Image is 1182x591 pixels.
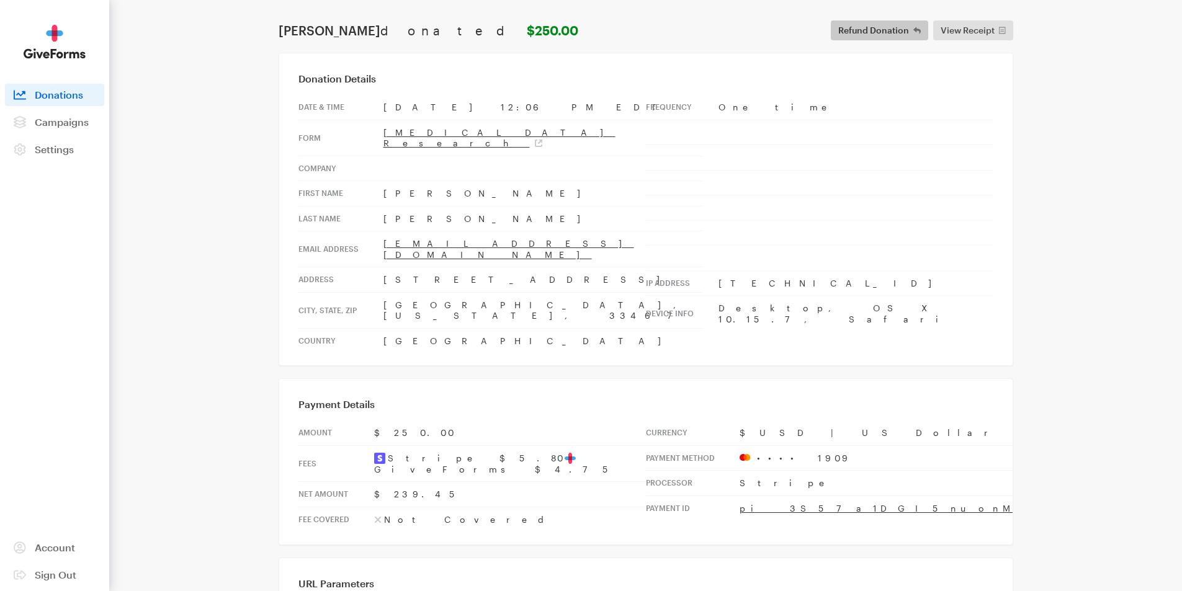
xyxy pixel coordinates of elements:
[298,206,383,231] th: Last Name
[298,181,383,207] th: First Name
[719,270,993,296] td: [TECHNICAL_ID]
[646,495,740,520] th: Payment Id
[383,267,702,293] td: [STREET_ADDRESS]
[941,23,995,38] span: View Receipt
[5,564,104,586] a: Sign Out
[383,292,702,328] td: [GEOGRAPHIC_DATA], [US_STATE], 33467
[646,445,740,471] th: Payment Method
[740,445,1181,471] td: •••• 1909
[646,270,719,296] th: IP address
[483,20,700,56] img: BrightFocus Foundation | Alzheimer's Disease Research
[298,267,383,293] th: Address
[719,95,993,120] td: One time
[646,471,740,496] th: Processor
[279,23,578,38] h1: [PERSON_NAME]
[740,420,1181,445] td: $USD | US Dollar
[5,138,104,161] a: Settings
[646,420,740,445] th: Currency
[298,482,374,507] th: Net Amount
[35,143,74,155] span: Settings
[838,23,909,38] span: Refund Donation
[298,445,374,482] th: Fees
[565,453,576,464] img: favicon-aeed1a25926f1876c519c09abb28a859d2c37b09480cd79f99d23ee3a2171d47.svg
[383,95,702,120] td: [DATE] 12:06 PM EDT
[933,20,1013,40] a: View Receipt
[383,127,616,149] a: [MEDICAL_DATA] Research
[298,398,993,411] h3: Payment Details
[24,25,86,59] img: GiveForms
[405,99,777,140] td: Thank You!
[374,453,385,464] img: stripe2-5d9aec7fb46365e6c7974577a8dae7ee9b23322d394d28ba5d52000e5e5e0903.svg
[298,156,383,181] th: Company
[383,328,702,353] td: [GEOGRAPHIC_DATA]
[374,482,646,507] td: $239.45
[35,541,75,553] span: Account
[298,73,993,85] h3: Donation Details
[374,507,646,532] td: Not Covered
[5,111,104,133] a: Campaigns
[298,577,993,590] h3: URL Parameters
[298,292,383,328] th: City, state, zip
[298,420,374,445] th: Amount
[298,231,383,267] th: Email address
[35,116,89,128] span: Campaigns
[527,23,578,38] strong: $250.00
[740,503,1181,513] a: pi_3S57a1DGI5nuonMo1CDoTxQS
[298,507,374,532] th: Fee Covered
[298,120,383,156] th: Form
[646,95,719,120] th: Frequency
[831,20,928,40] button: Refund Donation
[298,328,383,353] th: Country
[5,84,104,106] a: Donations
[298,95,383,120] th: Date & time
[5,536,104,559] a: Account
[374,445,646,482] td: Stripe $5.80 GiveForms $4.75
[35,89,83,100] span: Donations
[740,471,1181,496] td: Stripe
[383,206,702,231] td: [PERSON_NAME]
[719,296,993,332] td: Desktop, OS X 10.15.7, Safari
[383,181,702,207] td: [PERSON_NAME]
[374,420,646,445] td: $250.00
[380,23,524,38] span: donated
[439,416,744,566] td: Your generous, tax-deductible gift to [MEDICAL_DATA] Research will go to work to help fund promis...
[646,296,719,332] th: Device info
[383,238,634,260] a: [EMAIL_ADDRESS][DOMAIN_NAME]
[35,569,76,580] span: Sign Out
